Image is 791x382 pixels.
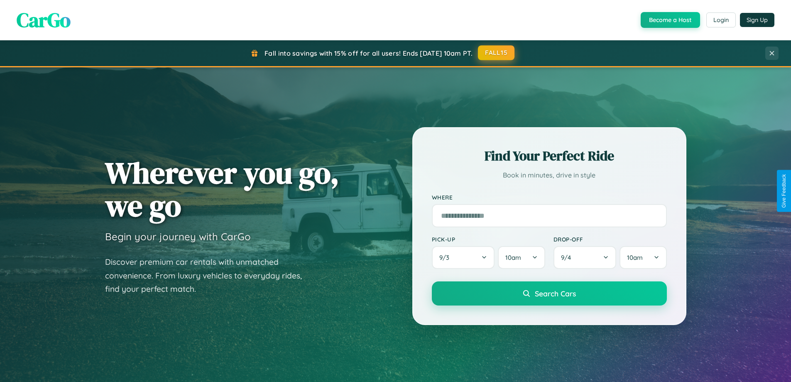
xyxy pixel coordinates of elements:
[432,236,545,243] label: Pick-up
[781,174,787,208] div: Give Feedback
[535,289,576,298] span: Search Cars
[561,254,575,261] span: 9 / 4
[105,230,251,243] h3: Begin your journey with CarGo
[478,45,514,60] button: FALL15
[17,6,71,34] span: CarGo
[432,147,667,165] h2: Find Your Perfect Ride
[553,246,617,269] button: 9/4
[505,254,521,261] span: 10am
[498,246,545,269] button: 10am
[432,281,667,306] button: Search Cars
[627,254,643,261] span: 10am
[105,156,339,222] h1: Wherever you go, we go
[620,246,666,269] button: 10am
[439,254,453,261] span: 9 / 3
[553,236,667,243] label: Drop-off
[740,13,774,27] button: Sign Up
[641,12,700,28] button: Become a Host
[264,49,473,57] span: Fall into savings with 15% off for all users! Ends [DATE] 10am PT.
[105,255,313,296] p: Discover premium car rentals with unmatched convenience. From luxury vehicles to everyday rides, ...
[706,12,736,27] button: Login
[432,194,667,201] label: Where
[432,246,495,269] button: 9/3
[432,169,667,181] p: Book in minutes, drive in style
